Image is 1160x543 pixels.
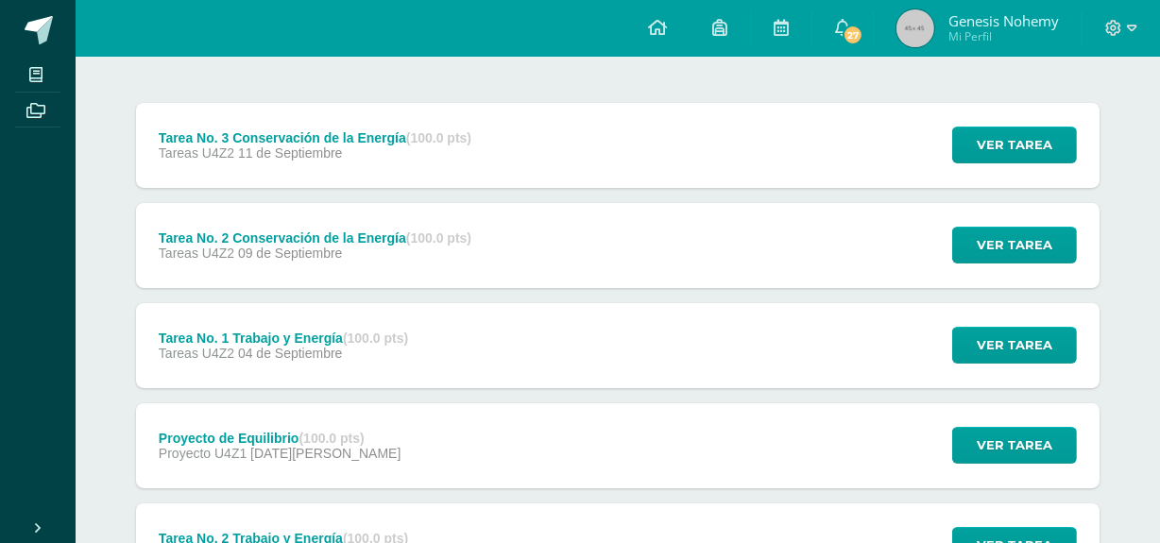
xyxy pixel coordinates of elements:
span: Genesis Nohemy [948,11,1059,30]
strong: (100.0 pts) [299,431,364,446]
div: Tarea No. 3 Conservación de la Energía [159,130,471,145]
span: Ver tarea [977,428,1052,463]
span: Tareas U4Z2 [159,346,234,361]
span: Proyecto U4Z1 [159,446,247,461]
span: 09 de Septiembre [238,246,343,261]
span: Tareas U4Z2 [159,246,234,261]
div: Tarea No. 2 Conservación de la Energía [159,230,471,246]
img: 45x45 [896,9,934,47]
button: Ver tarea [952,427,1077,464]
span: Ver tarea [977,328,1052,363]
span: [DATE][PERSON_NAME] [250,446,401,461]
strong: (100.0 pts) [343,331,408,346]
span: 27 [843,25,863,45]
button: Ver tarea [952,227,1077,263]
button: Ver tarea [952,327,1077,364]
span: 04 de Septiembre [238,346,343,361]
strong: (100.0 pts) [406,130,471,145]
strong: (100.0 pts) [406,230,471,246]
div: Tarea No. 1 Trabajo y Energía [159,331,408,346]
div: Proyecto de Equilibrio [159,431,401,446]
span: Ver tarea [977,228,1052,263]
span: 11 de Septiembre [238,145,343,161]
span: Tareas U4Z2 [159,145,234,161]
span: Mi Perfil [948,28,1059,44]
span: Ver tarea [977,127,1052,162]
button: Ver tarea [952,127,1077,163]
